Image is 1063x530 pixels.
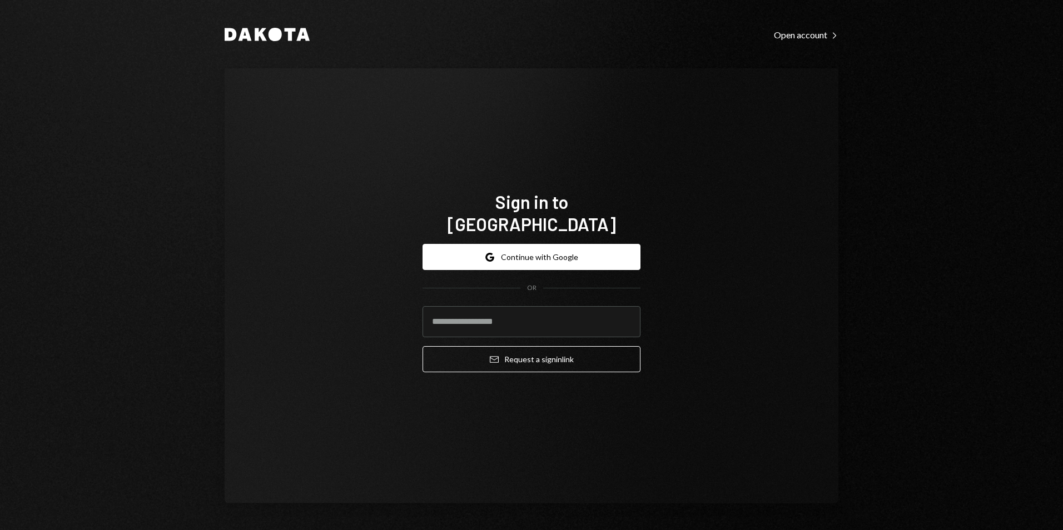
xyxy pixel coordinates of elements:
[774,28,838,41] a: Open account
[423,346,640,372] button: Request a signinlink
[423,191,640,235] h1: Sign in to [GEOGRAPHIC_DATA]
[774,29,838,41] div: Open account
[423,244,640,270] button: Continue with Google
[527,283,537,293] div: OR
